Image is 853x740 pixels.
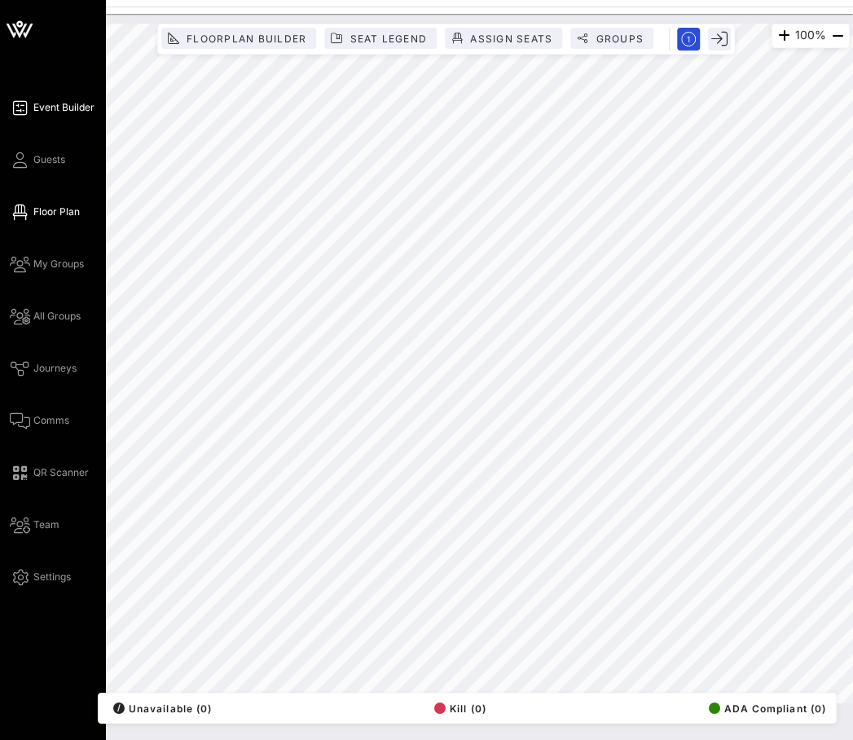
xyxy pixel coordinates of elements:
[10,98,95,117] a: Event Builder
[33,100,95,115] span: Event Builder
[33,152,65,167] span: Guests
[10,150,65,170] a: Guests
[10,202,80,222] a: Floor Plan
[704,697,826,720] button: ADA Compliant (0)
[33,413,69,428] span: Comms
[161,28,316,49] button: Floorplan Builder
[349,33,427,45] span: Seat Legend
[429,697,486,720] button: Kill (0)
[33,518,59,532] span: Team
[10,515,59,535] a: Team
[33,257,84,271] span: My Groups
[772,24,850,48] div: 100%
[108,697,212,720] button: /Unavailable (0)
[570,28,653,49] button: Groups
[33,361,77,376] span: Journeys
[445,28,562,49] button: Assign Seats
[10,463,89,482] a: QR Scanner
[33,570,71,584] span: Settings
[113,703,212,715] span: Unavailable (0)
[186,33,306,45] span: Floorplan Builder
[33,205,80,219] span: Floor Plan
[10,306,81,326] a: All Groups
[434,703,486,715] span: Kill (0)
[10,567,71,587] a: Settings
[324,28,437,49] button: Seat Legend
[33,465,89,480] span: QR Scanner
[10,359,77,378] a: Journeys
[10,254,84,274] a: My Groups
[709,703,826,715] span: ADA Compliant (0)
[469,33,552,45] span: Assign Seats
[113,703,125,714] div: /
[33,309,81,324] span: All Groups
[10,411,69,430] a: Comms
[595,33,644,45] span: Groups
